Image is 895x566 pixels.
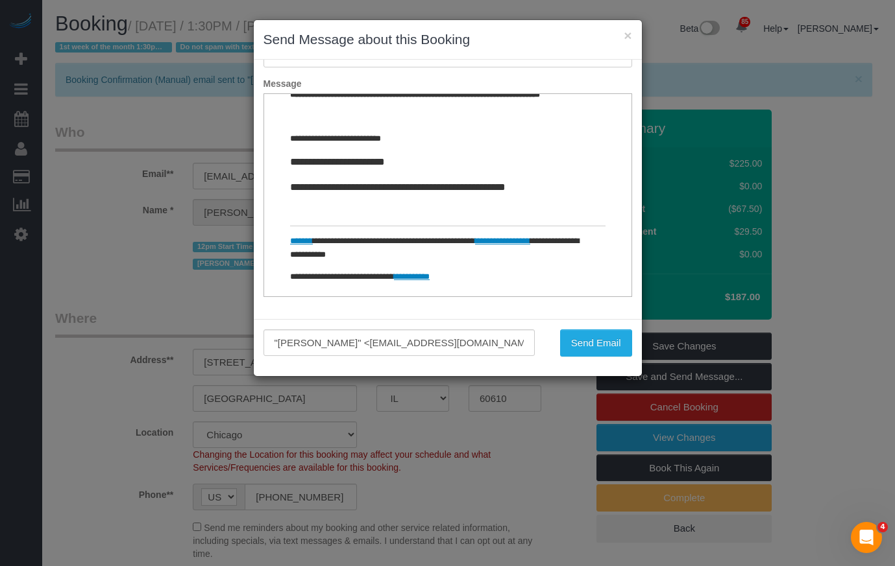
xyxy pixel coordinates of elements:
[851,522,882,553] iframe: Intercom live chat
[560,329,632,357] button: Send Email
[877,522,888,532] span: 4
[254,77,642,90] label: Message
[264,30,632,49] h3: Send Message about this Booking
[624,29,631,42] button: ×
[264,94,631,296] iframe: Rich Text Editor, editor3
